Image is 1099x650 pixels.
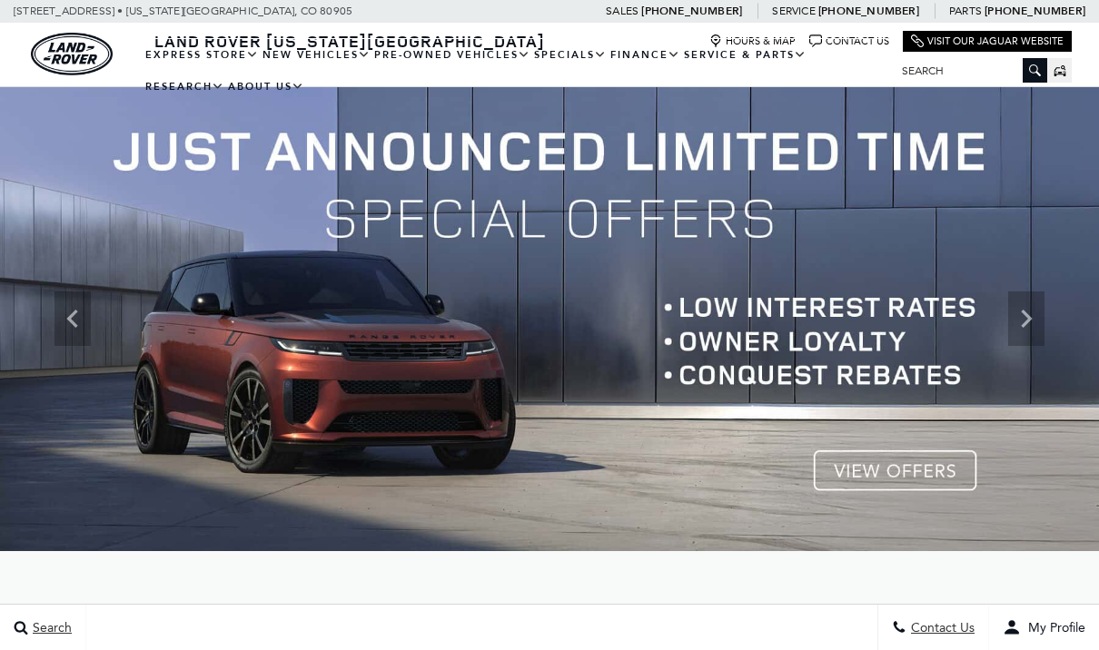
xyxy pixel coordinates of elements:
span: Search [28,620,72,635]
a: [PHONE_NUMBER] [641,4,742,18]
span: My Profile [1021,620,1085,635]
a: Service & Parts [682,39,808,71]
img: Land Rover [31,33,113,75]
span: Land Rover [US_STATE][GEOGRAPHIC_DATA] [154,30,545,52]
a: Specials [532,39,609,71]
a: Hours & Map [709,34,796,48]
a: Pre-Owned Vehicles [372,39,532,71]
a: New Vehicles [261,39,372,71]
button: user-profile-menu [989,605,1099,650]
span: Service [772,5,815,17]
a: Contact Us [809,34,889,48]
a: EXPRESS STORE [144,39,261,71]
a: Research [144,71,226,103]
a: land-rover [31,33,113,75]
a: Land Rover [US_STATE][GEOGRAPHIC_DATA] [144,30,556,52]
nav: Main Navigation [144,39,888,103]
a: [PHONE_NUMBER] [985,4,1085,18]
input: Search [888,60,1047,82]
span: Sales [606,5,639,17]
a: About Us [226,71,306,103]
a: Visit Our Jaguar Website [911,34,1064,48]
span: Parts [949,5,982,17]
a: [PHONE_NUMBER] [818,4,919,18]
a: [STREET_ADDRESS] • [US_STATE][GEOGRAPHIC_DATA], CO 80905 [14,5,352,17]
span: Contact Us [906,620,975,635]
a: Finance [609,39,682,71]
